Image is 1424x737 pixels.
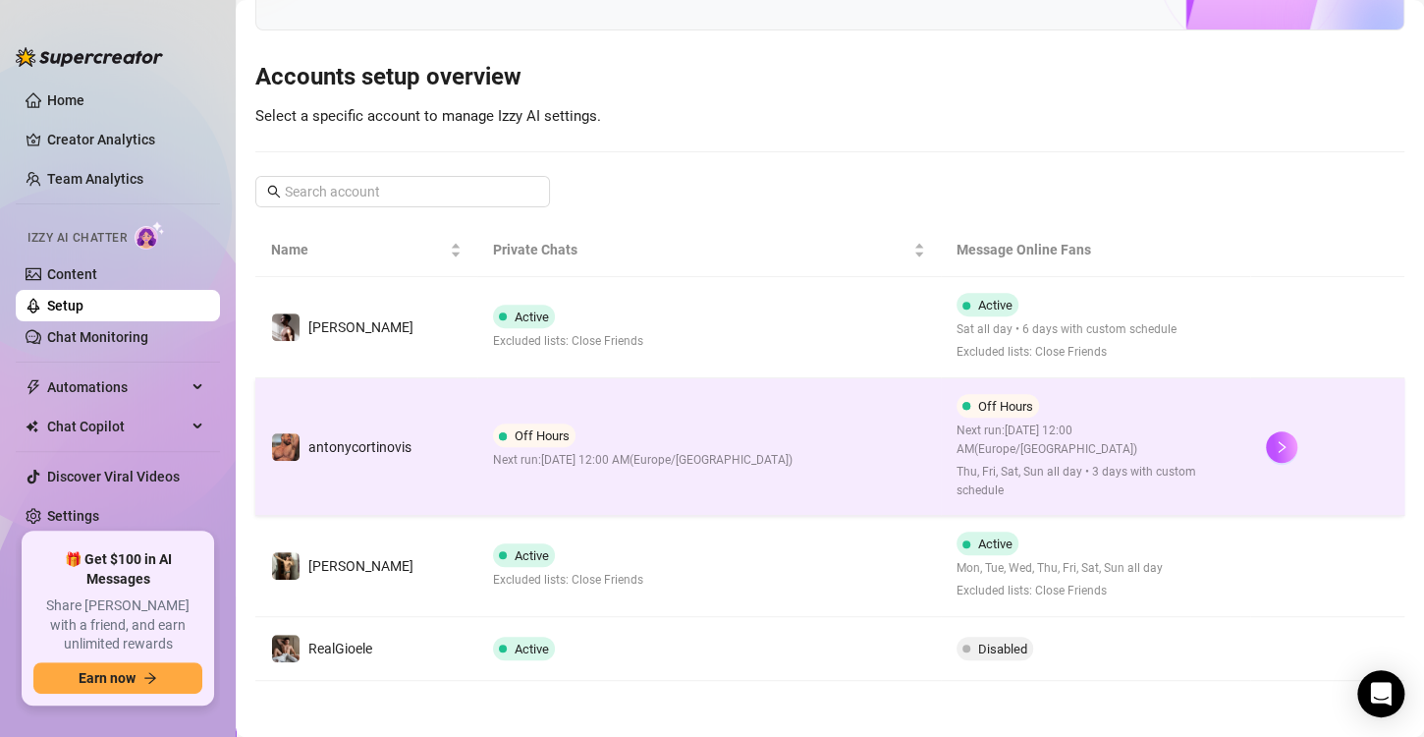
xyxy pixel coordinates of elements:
span: antonycortinovis [308,439,411,455]
img: RealGioele [272,635,300,662]
span: Earn now [79,670,136,686]
th: Message Online Fans [941,223,1250,277]
span: Active [515,642,549,656]
input: Search account [285,181,522,202]
span: Off Hours [515,428,570,443]
span: RealGioele [308,641,372,656]
a: Home [47,92,84,108]
span: Excluded lists: Close Friends [493,332,643,351]
span: Share [PERSON_NAME] with a friend, and earn unlimited rewards [33,596,202,654]
img: Chat Copilot [26,420,38,433]
h3: Accounts setup overview [255,62,1404,93]
button: Earn nowarrow-right [33,662,202,694]
img: Bruno [272,552,300,580]
a: Settings [47,508,99,524]
span: Chat Copilot [47,411,187,442]
img: antonycortinovis [272,433,300,461]
img: logo-BBDzfeDw.svg [16,47,163,67]
span: arrow-right [143,671,157,685]
span: Next run: [DATE] 12:00 AM ( Europe/[GEOGRAPHIC_DATA] ) [957,422,1234,459]
span: Thu, Fri, Sat, Sun all day • 3 days with custom schedule [957,463,1234,500]
span: Select a specific account to manage Izzy AI settings. [255,107,601,125]
a: Setup [47,298,83,313]
span: Mon, Tue, Wed, Thu, Fri, Sat, Sun all day [957,559,1163,578]
a: Discover Viral Videos [47,469,180,484]
span: Excluded lists: Close Friends [957,343,1177,362]
span: Sat all day • 6 days with custom schedule [957,320,1177,339]
a: Chat Monitoring [47,329,148,345]
span: Off Hours [978,399,1033,414]
span: Izzy AI Chatter [27,229,127,248]
span: search [267,185,281,198]
span: Disabled [978,642,1027,656]
span: Active [515,310,549,324]
span: Private Chats [493,239,909,260]
span: Excluded lists: Close Friends [493,571,643,590]
span: 🎁 Get $100 in AI Messages [33,550,202,589]
span: Active [978,537,1013,551]
a: Creator Analytics [47,124,204,155]
img: Johnnyrichs [272,313,300,341]
span: Next run: [DATE] 12:00 AM ( Europe/[GEOGRAPHIC_DATA] ) [493,451,793,470]
a: Team Analytics [47,171,143,187]
span: Active [515,548,549,563]
span: Name [271,239,446,260]
img: AI Chatter [135,221,165,250]
span: Excluded lists: Close Friends [957,582,1163,600]
span: thunderbolt [26,379,41,395]
button: right [1266,431,1297,463]
th: Name [255,223,477,277]
span: Active [978,298,1013,312]
span: Automations [47,371,187,403]
span: [PERSON_NAME] [308,558,413,574]
a: Content [47,266,97,282]
span: right [1275,440,1288,454]
span: [PERSON_NAME] [308,319,413,335]
div: Open Intercom Messenger [1357,670,1404,717]
th: Private Chats [477,223,941,277]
